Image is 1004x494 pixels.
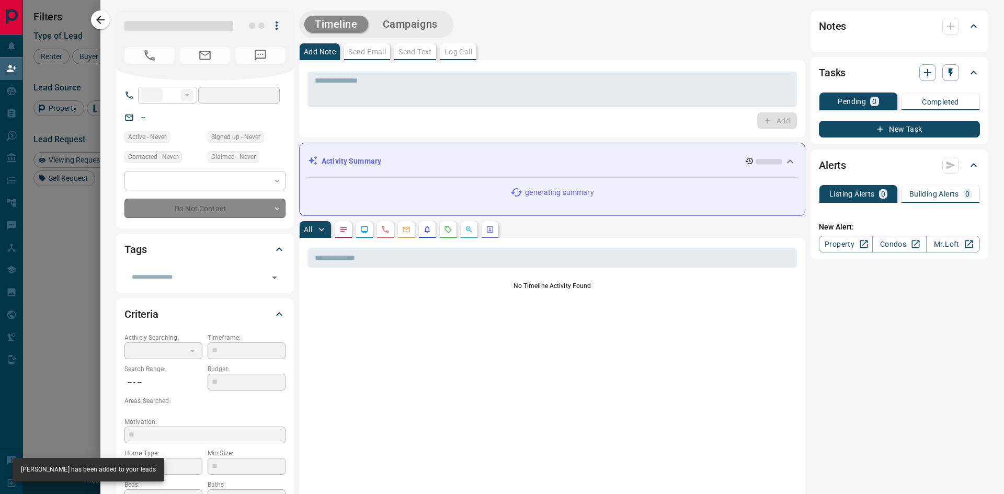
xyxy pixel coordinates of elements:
a: -- [141,113,145,121]
p: Activity Summary [322,156,381,167]
div: Alerts [819,153,980,178]
div: Activity Summary [308,152,796,171]
h2: Criteria [124,306,158,323]
span: Contacted - Never [128,152,178,162]
svg: Lead Browsing Activity [360,225,369,234]
svg: Requests [444,225,452,234]
svg: Opportunities [465,225,473,234]
p: Search Range: [124,364,202,374]
h2: Tasks [819,64,846,81]
p: New Alert: [819,222,980,233]
div: Tags [124,237,286,262]
p: No Timeline Activity Found [307,281,797,291]
p: Motivation: [124,417,286,427]
span: No Number [235,47,286,64]
h2: Tags [124,241,146,258]
a: Mr.Loft [926,236,980,252]
p: Areas Searched: [124,396,286,406]
div: Do Not Contact [124,199,286,218]
h2: Notes [819,18,846,35]
p: -- - -- [124,374,202,391]
p: Pending [838,98,866,105]
p: Timeframe: [208,333,286,342]
svg: Calls [381,225,390,234]
p: Completed [922,98,959,106]
span: No Email [180,47,230,64]
p: Listing Alerts [829,190,875,198]
div: Notes [819,14,980,39]
p: 0 [881,190,885,198]
span: Claimed - Never [211,152,256,162]
svg: Emails [402,225,410,234]
p: generating summary [525,187,594,198]
div: [PERSON_NAME] has been added to your leads [21,461,156,478]
p: Beds: [124,480,202,489]
p: Budget: [208,364,286,374]
svg: Agent Actions [486,225,494,234]
div: Criteria [124,302,286,327]
div: Tasks [819,60,980,85]
button: Campaigns [372,16,448,33]
p: 0 [965,190,969,198]
button: New Task [819,121,980,137]
p: All [304,226,312,233]
p: Actively Searching: [124,333,202,342]
p: 0 [872,98,876,105]
svg: Notes [339,225,348,234]
p: Add Note [304,48,336,55]
a: Property [819,236,873,252]
a: Condos [872,236,926,252]
svg: Listing Alerts [423,225,431,234]
h2: Alerts [819,157,846,174]
p: Building Alerts [909,190,959,198]
span: Signed up - Never [211,132,260,142]
p: Baths: [208,480,286,489]
p: Min Size: [208,449,286,458]
p: Home Type: [124,449,202,458]
span: No Number [124,47,175,64]
button: Timeline [304,16,368,33]
button: Open [267,270,282,285]
span: Active - Never [128,132,166,142]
